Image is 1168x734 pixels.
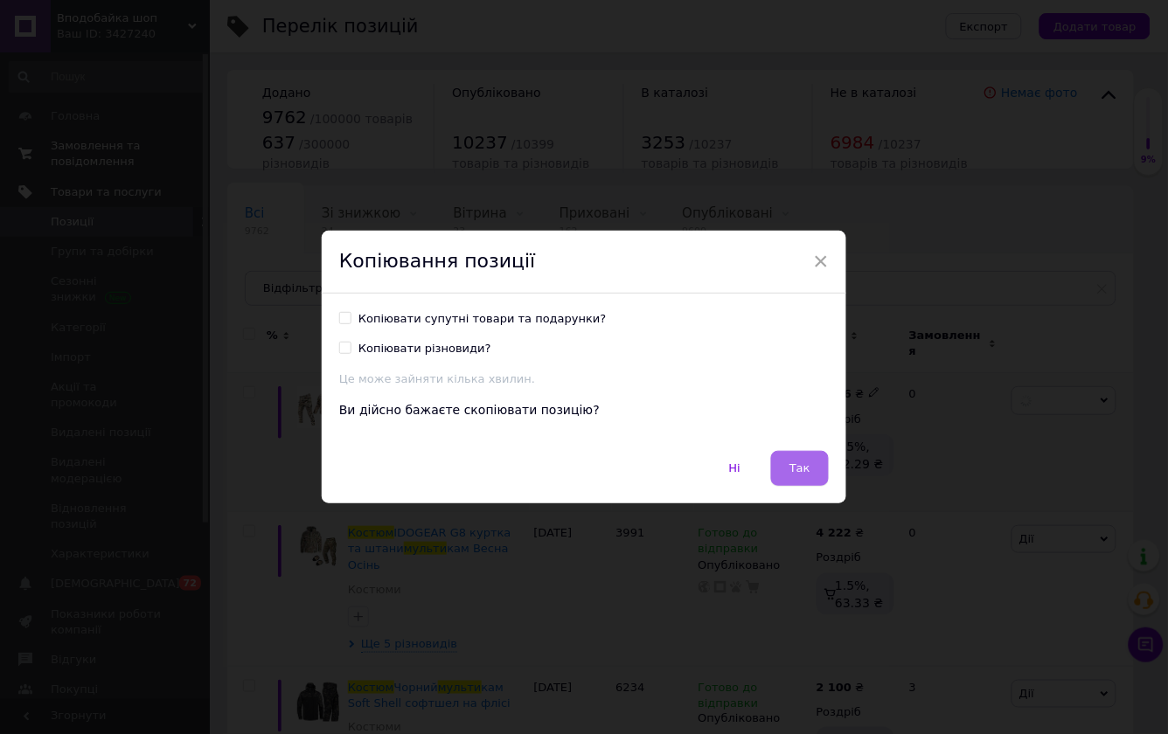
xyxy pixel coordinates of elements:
div: Копіювати супутні товари та подарунки? [358,311,607,327]
span: × [813,246,829,276]
button: Ні [711,451,759,486]
span: Це може зайняти кілька хвилин. [339,372,535,385]
span: Копіювання позиції [339,250,536,272]
span: Ні [729,461,740,474]
span: Так [789,461,810,474]
button: Так [771,451,829,486]
div: Копіювати різновиди? [358,341,491,357]
div: Ви дійсно бажаєте скопіювати позицію? [339,402,829,419]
